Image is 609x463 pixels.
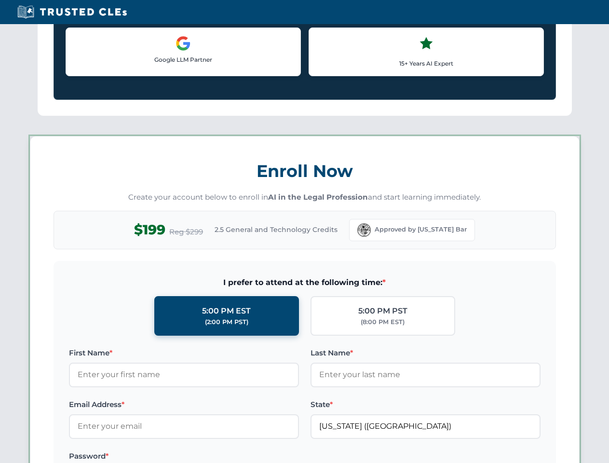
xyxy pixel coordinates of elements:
span: I prefer to attend at the following time: [69,276,541,289]
div: (8:00 PM EST) [361,317,405,327]
p: 15+ Years AI Expert [317,59,536,68]
span: Approved by [US_STATE] Bar [375,225,467,234]
label: State [311,399,541,410]
input: Enter your first name [69,363,299,387]
input: Florida (FL) [311,414,541,438]
span: Reg $299 [169,226,203,238]
label: Email Address [69,399,299,410]
div: 5:00 PM EST [202,305,251,317]
label: Last Name [311,347,541,359]
img: Google [176,36,191,51]
img: Trusted CLEs [14,5,130,19]
span: 2.5 General and Technology Credits [215,224,338,235]
label: First Name [69,347,299,359]
h3: Enroll Now [54,156,556,186]
p: Create your account below to enroll in and start learning immediately. [54,192,556,203]
input: Enter your last name [311,363,541,387]
strong: AI in the Legal Profession [268,192,368,202]
input: Enter your email [69,414,299,438]
span: $199 [134,219,165,241]
p: Google LLM Partner [74,55,293,64]
div: (2:00 PM PST) [205,317,248,327]
label: Password [69,450,299,462]
div: 5:00 PM PST [358,305,407,317]
img: Florida Bar [357,223,371,237]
